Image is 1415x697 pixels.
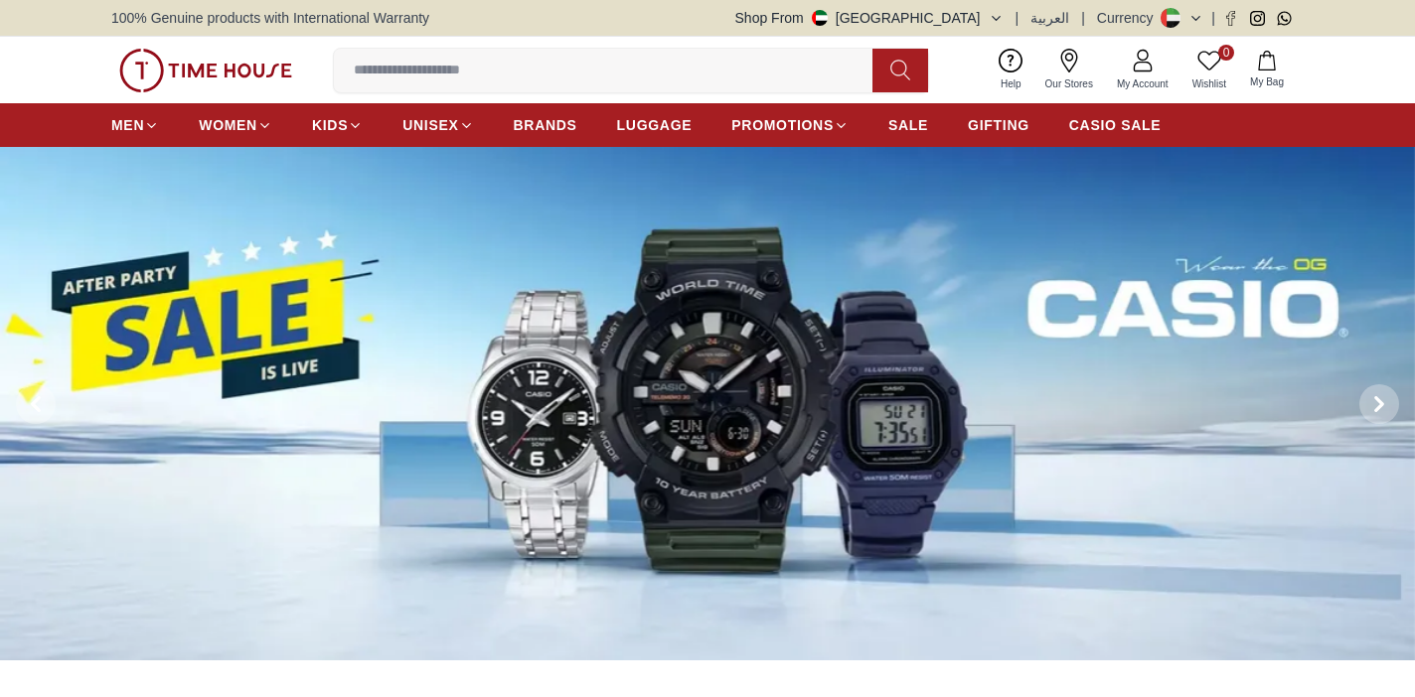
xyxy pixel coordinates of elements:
span: PROMOTIONS [731,115,834,135]
span: CASIO SALE [1069,115,1162,135]
span: LUGGAGE [617,115,693,135]
a: Help [989,45,1033,95]
a: KIDS [312,107,363,143]
button: My Bag [1238,47,1296,93]
span: UNISEX [402,115,458,135]
img: United Arab Emirates [812,10,828,26]
a: Instagram [1250,11,1265,26]
a: Facebook [1223,11,1238,26]
div: Currency [1097,8,1162,28]
span: My Account [1109,76,1177,91]
span: GIFTING [968,115,1029,135]
span: 0 [1218,45,1234,61]
a: 0Wishlist [1180,45,1238,95]
span: My Bag [1242,74,1292,89]
a: GIFTING [968,107,1029,143]
span: Help [993,76,1029,91]
a: MEN [111,107,159,143]
a: LUGGAGE [617,107,693,143]
span: KIDS [312,115,348,135]
span: | [1016,8,1020,28]
span: Our Stores [1037,76,1101,91]
a: CASIO SALE [1069,107,1162,143]
a: Whatsapp [1277,11,1292,26]
button: Shop From[GEOGRAPHIC_DATA] [735,8,1004,28]
span: 100% Genuine products with International Warranty [111,8,429,28]
a: BRANDS [514,107,577,143]
span: | [1081,8,1085,28]
span: BRANDS [514,115,577,135]
a: PROMOTIONS [731,107,849,143]
a: SALE [888,107,928,143]
span: WOMEN [199,115,257,135]
span: SALE [888,115,928,135]
a: UNISEX [402,107,473,143]
span: MEN [111,115,144,135]
img: ... [119,49,292,92]
button: العربية [1030,8,1069,28]
a: WOMEN [199,107,272,143]
span: Wishlist [1184,76,1234,91]
a: Our Stores [1033,45,1105,95]
span: | [1211,8,1215,28]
